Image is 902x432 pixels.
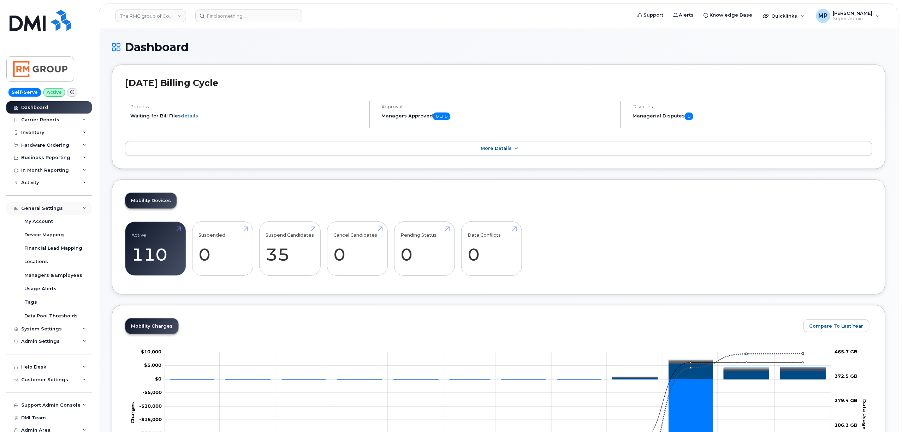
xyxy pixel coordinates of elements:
g: $0 [142,389,162,395]
g: Rate Plan [170,364,825,379]
tspan: Charges [129,402,135,424]
h5: Managers Approved [381,112,615,120]
span: 0 [685,112,693,120]
a: Active 110 [132,225,179,272]
tspan: Data Usage [862,399,867,430]
h4: Disputes [633,104,872,109]
a: Pending Status 0 [400,225,448,272]
tspan: $0 [155,376,161,382]
h2: [DATE] Billing Cycle [125,78,872,88]
a: Mobility Charges [125,318,178,334]
tspan: $5,000 [144,363,161,368]
g: $0 [139,416,162,422]
a: Cancel Candidates 0 [333,225,381,272]
tspan: 465.7 GB [835,349,858,354]
h4: Process [130,104,363,109]
a: Suspend Candidates 35 [266,225,314,272]
tspan: -$5,000 [142,389,162,395]
tspan: -$15,000 [139,416,162,422]
tspan: 372.5 GB [835,373,858,379]
a: Suspended 0 [199,225,247,272]
g: $0 [144,363,161,368]
span: Compare To Last Year [809,323,864,329]
h4: Approvals [381,104,615,109]
a: Data Conflicts 0 [468,225,515,272]
a: details [181,113,198,118]
h5: Managerial Disputes [633,112,872,120]
g: $0 [139,403,162,409]
span: 0 of 0 [433,112,450,120]
tspan: -$10,000 [139,403,162,409]
span: More Details [481,146,512,151]
li: Waiting for Bill Files [130,112,363,119]
a: Mobility Devices [125,193,177,208]
h1: Dashboard [112,41,885,53]
tspan: $10,000 [141,349,161,354]
tspan: 279.4 GB [835,398,858,403]
button: Compare To Last Year [803,320,870,332]
tspan: 186.3 GB [835,422,858,428]
g: $0 [141,349,161,354]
